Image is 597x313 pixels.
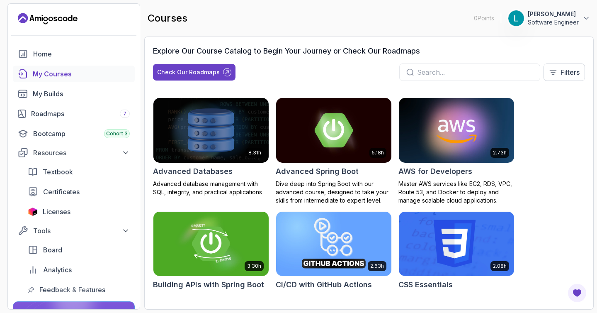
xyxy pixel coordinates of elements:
[399,98,514,163] img: AWS for Developers card
[23,242,135,258] a: board
[508,10,590,27] button: user profile image[PERSON_NAME]Software Engineer
[13,86,135,102] a: builds
[398,166,472,177] h2: AWS for Developers
[153,180,269,196] p: Advanced database management with SQL, integrity, and practical applications
[18,12,78,25] a: Landing page
[247,263,261,269] p: 3.30h
[398,279,453,291] h2: CSS Essentials
[43,167,73,177] span: Textbook
[398,98,514,205] a: AWS for Developers card2.73hAWS for DevelopersMaster AWS services like EC2, RDS, VPC, Route 53, a...
[276,180,392,205] p: Dive deep into Spring Boot with our advanced course, designed to take your skills from intermedia...
[528,10,579,18] p: [PERSON_NAME]
[153,279,264,291] h2: Building APIs with Spring Boot
[33,129,130,139] div: Bootcamp
[33,148,130,158] div: Resources
[33,49,130,59] div: Home
[43,245,62,255] span: Board
[508,10,524,26] img: user profile image
[43,265,72,275] span: Analytics
[13,125,135,142] a: bootcamp
[33,226,130,236] div: Tools
[153,212,269,276] img: Building APIs with Spring Boot card
[567,283,587,303] button: Open Feedback Button
[153,98,269,163] img: Advanced Databases card
[398,180,514,205] p: Master AWS services like EC2, RDS, VPC, Route 53, and Docker to deploy and manage scalable cloud ...
[13,145,135,160] button: Resources
[493,149,507,156] p: 2.73h
[23,281,135,298] a: feedback
[276,212,391,276] img: CI/CD with GitHub Actions card
[23,262,135,278] a: analytics
[157,68,220,76] div: Check Our Roadmaps
[43,207,70,217] span: Licenses
[528,18,579,27] p: Software Engineer
[33,89,130,99] div: My Builds
[43,187,80,197] span: Certificates
[417,67,533,77] input: Search...
[370,263,384,269] p: 2.63h
[153,166,233,177] h2: Advanced Databases
[276,166,359,177] h2: Advanced Spring Boot
[544,64,585,81] button: Filters
[23,183,135,200] a: certificates
[23,203,135,220] a: licenses
[153,64,235,81] button: Check Our Roadmaps
[276,98,391,163] img: Advanced Spring Boot card
[123,110,126,117] span: 7
[13,223,135,238] button: Tools
[561,67,580,77] p: Filters
[153,98,269,196] a: Advanced Databases card8.31hAdvanced DatabasesAdvanced database management with SQL, integrity, a...
[372,149,384,156] p: 5.18h
[23,164,135,180] a: textbook
[106,130,128,137] span: Cohort 3
[39,285,105,295] span: Feedback & Features
[13,66,135,82] a: courses
[13,46,135,62] a: home
[248,149,261,156] p: 8.31h
[153,45,420,57] h3: Explore Our Course Catalog to Begin Your Journey or Check Our Roadmaps
[31,109,130,119] div: Roadmaps
[28,208,38,216] img: jetbrains icon
[276,98,392,205] a: Advanced Spring Boot card5.18hAdvanced Spring BootDive deep into Spring Boot with our advanced co...
[276,279,372,291] h2: CI/CD with GitHub Actions
[13,105,135,122] a: roadmaps
[399,212,514,276] img: CSS Essentials card
[33,69,130,79] div: My Courses
[493,263,507,269] p: 2.08h
[148,12,187,25] h2: courses
[474,14,494,22] p: 0 Points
